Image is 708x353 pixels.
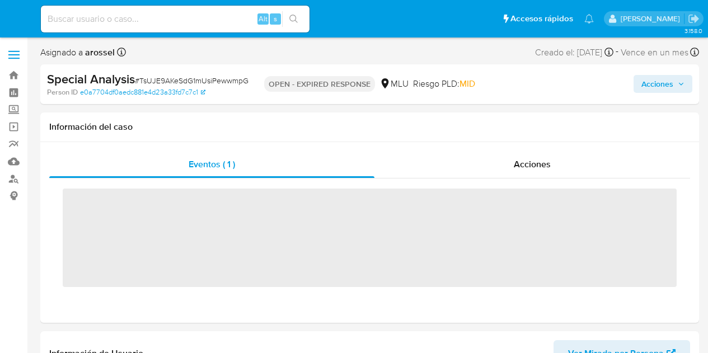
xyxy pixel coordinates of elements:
[514,158,551,171] span: Acciones
[584,14,594,23] a: Notificaciones
[83,46,115,59] b: arossel
[460,77,475,90] span: MID
[282,11,305,27] button: search-icon
[47,70,135,88] b: Special Analysis
[63,189,677,287] span: ‌
[621,13,684,24] p: antonio.rossel@mercadolibre.com
[379,78,409,90] div: MLU
[413,78,475,90] span: Riesgo PLD:
[49,121,690,133] h1: Información del caso
[688,13,700,25] a: Salir
[47,87,78,97] b: Person ID
[616,45,618,60] span: -
[80,87,205,97] a: e0a7704df0aedc881e4d23a33fd7c7c1
[135,75,248,86] span: # TsUJE9AKeSdG1mUsiPewwmpG
[535,45,613,60] div: Creado el: [DATE]
[510,13,573,25] span: Accesos rápidos
[40,46,115,59] span: Asignado a
[264,76,375,92] p: OPEN - EXPIRED RESPONSE
[41,12,310,26] input: Buscar usuario o caso...
[634,75,692,93] button: Acciones
[621,46,688,59] span: Vence en un mes
[641,75,673,93] span: Acciones
[274,13,277,24] span: s
[189,158,235,171] span: Eventos ( 1 )
[259,13,268,24] span: Alt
